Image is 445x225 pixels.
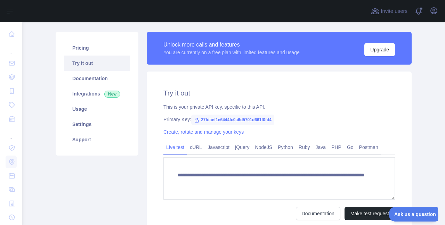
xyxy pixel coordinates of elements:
a: jQuery [232,142,252,153]
a: Documentation [64,71,130,86]
button: Invite users [370,6,409,17]
a: Python [275,142,296,153]
a: Postman [356,142,381,153]
div: Primary Key: [163,116,395,123]
a: Documentation [296,207,340,220]
iframe: Toggle Customer Support [389,207,438,222]
a: Pricing [64,40,130,56]
a: Create, rotate and manage your keys [163,129,244,135]
div: ... [6,126,17,140]
a: Live test [163,142,187,153]
span: Invite users [381,7,407,15]
a: Integrations New [64,86,130,101]
span: 27fdaef1e6444fc0a6d5701d661f0fd4 [191,115,274,125]
button: Make test request [345,207,395,220]
div: This is your private API key, specific to this API. [163,103,395,110]
button: Upgrade [364,43,395,56]
a: cURL [187,142,205,153]
a: PHP [329,142,344,153]
a: Javascript [205,142,232,153]
a: Try it out [64,56,130,71]
span: New [104,91,120,98]
div: Unlock more calls and features [163,41,300,49]
a: NodeJS [252,142,275,153]
a: Usage [64,101,130,117]
a: Java [313,142,329,153]
a: Settings [64,117,130,132]
a: Ruby [296,142,313,153]
div: ... [6,42,17,56]
h2: Try it out [163,88,395,98]
a: Support [64,132,130,147]
a: Go [344,142,356,153]
div: You are currently on a free plan with limited features and usage [163,49,300,56]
